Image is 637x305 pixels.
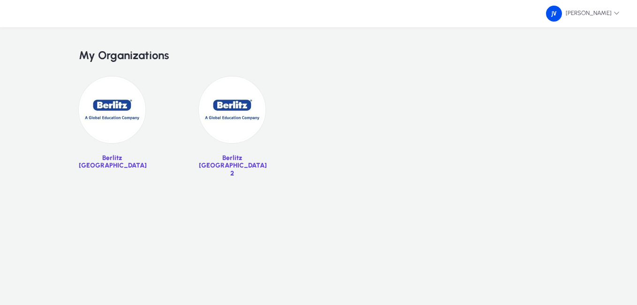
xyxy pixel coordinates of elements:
[79,49,558,62] h2: My Organizations
[79,76,145,184] a: Berlitz [GEOGRAPHIC_DATA]
[538,5,627,22] button: [PERSON_NAME]
[199,76,265,184] a: Berlitz [GEOGRAPHIC_DATA] 2
[199,154,265,178] p: Berlitz [GEOGRAPHIC_DATA] 2
[79,154,145,170] p: Berlitz [GEOGRAPHIC_DATA]
[79,76,145,143] img: 34.jpg
[546,6,562,22] img: 162.png
[546,6,620,22] span: [PERSON_NAME]
[199,76,265,143] img: 39.jpg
